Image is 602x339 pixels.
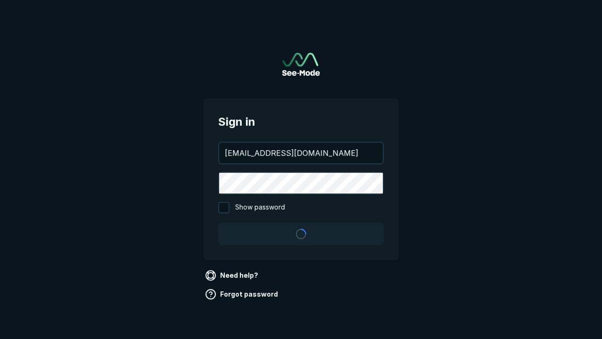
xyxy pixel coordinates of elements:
a: Forgot password [203,287,282,302]
input: your@email.com [219,143,383,163]
img: See-Mode Logo [282,53,320,76]
a: Go to sign in [282,53,320,76]
span: Sign in [218,113,384,130]
a: Need help? [203,268,262,283]
span: Show password [235,202,285,213]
